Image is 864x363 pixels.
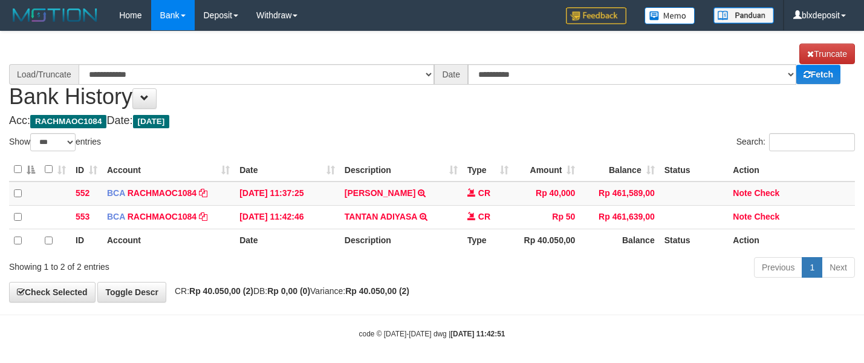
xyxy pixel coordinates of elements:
th: Description: activate to sort column ascending [340,158,463,181]
span: RACHMAOC1084 [30,115,106,128]
strong: Rp 40.050,00 (2) [345,286,409,296]
th: : activate to sort column descending [9,158,40,181]
div: Date [434,64,468,85]
a: Next [822,257,855,278]
th: : activate to sort column ascending [40,158,71,181]
input: Search: [769,133,855,151]
a: Copy RACHMAOC1084 to clipboard [199,212,207,221]
td: Rp 40,000 [513,181,580,206]
h4: Acc: Date: [9,115,855,127]
a: Toggle Descr [97,282,166,302]
th: Description [340,229,463,252]
strong: [DATE] 11:42:51 [450,330,505,338]
td: [DATE] 11:42:46 [235,205,340,229]
span: CR [478,188,490,198]
a: 1 [802,257,822,278]
td: Rp 461,639,00 [580,205,659,229]
a: Note [733,188,752,198]
th: Action [728,229,855,252]
a: Truncate [799,44,855,64]
th: Account [102,229,235,252]
h1: Bank History [9,44,855,109]
a: RACHMAOC1084 [128,212,197,221]
th: Amount: activate to sort column ascending [513,158,580,181]
th: Date [235,229,340,252]
th: Balance: activate to sort column ascending [580,158,659,181]
strong: Rp 0,00 (0) [267,286,310,296]
img: MOTION_logo.png [9,6,101,24]
a: Check [754,188,779,198]
td: Rp 461,589,00 [580,181,659,206]
a: Copy RACHMAOC1084 to clipboard [199,188,207,198]
th: Balance [580,229,659,252]
th: Type: activate to sort column ascending [463,158,513,181]
th: Rp 40.050,00 [513,229,580,252]
span: [DATE] [133,115,170,128]
img: panduan.png [713,7,774,24]
span: BCA [107,212,125,221]
span: 553 [76,212,89,221]
th: Account: activate to sort column ascending [102,158,235,181]
small: code © [DATE]-[DATE] dwg | [359,330,505,338]
strong: Rp 40.050,00 (2) [189,286,253,296]
a: TANTAN ADIYASA [345,212,417,221]
span: CR: DB: Variance: [169,286,409,296]
div: Showing 1 to 2 of 2 entries [9,256,351,273]
a: Check [754,212,779,221]
select: Showentries [30,133,76,151]
th: Status [660,158,729,181]
th: Action [728,158,855,181]
a: RACHMAOC1084 [128,188,197,198]
a: Check Selected [9,282,96,302]
td: Rp 50 [513,205,580,229]
td: [DATE] 11:37:25 [235,181,340,206]
th: Date: activate to sort column ascending [235,158,340,181]
th: ID [71,229,102,252]
th: Type [463,229,513,252]
th: ID: activate to sort column ascending [71,158,102,181]
img: Feedback.jpg [566,7,626,24]
img: Button%20Memo.svg [645,7,695,24]
th: Status [660,229,729,252]
span: BCA [107,188,125,198]
label: Search: [736,133,855,151]
div: Load/Truncate [9,64,79,85]
a: Previous [754,257,802,278]
span: 552 [76,188,89,198]
a: Note [733,212,752,221]
span: CR [478,212,490,221]
label: Show entries [9,133,101,151]
a: [PERSON_NAME] [345,188,415,198]
a: Fetch [796,65,840,84]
